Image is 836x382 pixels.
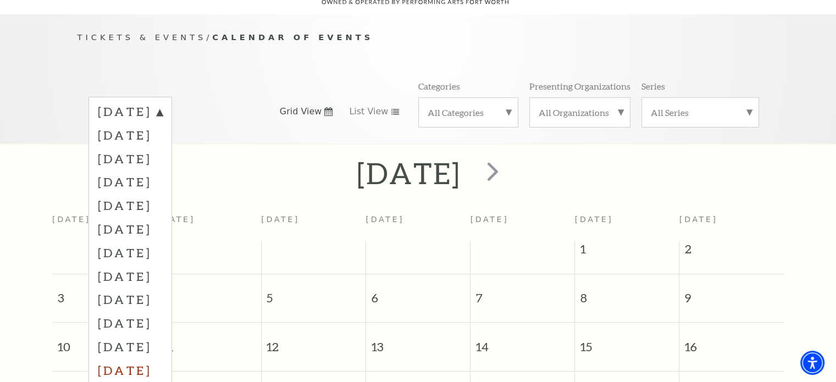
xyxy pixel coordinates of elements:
[262,323,366,361] span: 12
[575,215,613,224] span: [DATE]
[641,80,665,92] p: Series
[575,323,679,361] span: 15
[539,107,621,118] label: All Organizations
[98,170,163,193] label: [DATE]
[98,241,163,264] label: [DATE]
[98,147,163,170] label: [DATE]
[575,241,679,263] span: 1
[52,208,157,241] th: [DATE]
[98,193,163,217] label: [DATE]
[366,208,470,241] th: [DATE]
[77,32,207,42] span: Tickets & Events
[349,106,388,118] span: List View
[679,323,784,361] span: 16
[418,80,460,92] p: Categories
[157,208,261,241] th: [DATE]
[366,323,470,361] span: 13
[262,274,366,312] span: 5
[261,208,366,241] th: [DATE]
[157,323,261,361] span: 11
[470,274,574,312] span: 7
[575,274,679,312] span: 8
[98,103,163,123] label: [DATE]
[428,107,509,118] label: All Categories
[98,123,163,147] label: [DATE]
[98,358,163,382] label: [DATE]
[679,274,784,312] span: 9
[52,274,157,312] span: 3
[98,311,163,335] label: [DATE]
[679,215,718,224] span: [DATE]
[651,107,750,118] label: All Series
[357,156,461,191] h2: [DATE]
[157,274,261,312] span: 4
[98,287,163,311] label: [DATE]
[280,106,322,118] span: Grid View
[470,323,574,361] span: 14
[471,154,511,193] button: next
[529,80,630,92] p: Presenting Organizations
[366,274,470,312] span: 6
[470,208,575,241] th: [DATE]
[800,351,824,375] div: Accessibility Menu
[98,217,163,241] label: [DATE]
[77,31,759,45] p: /
[52,323,157,361] span: 10
[679,241,784,263] span: 2
[98,335,163,358] label: [DATE]
[212,32,373,42] span: Calendar of Events
[98,264,163,288] label: [DATE]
